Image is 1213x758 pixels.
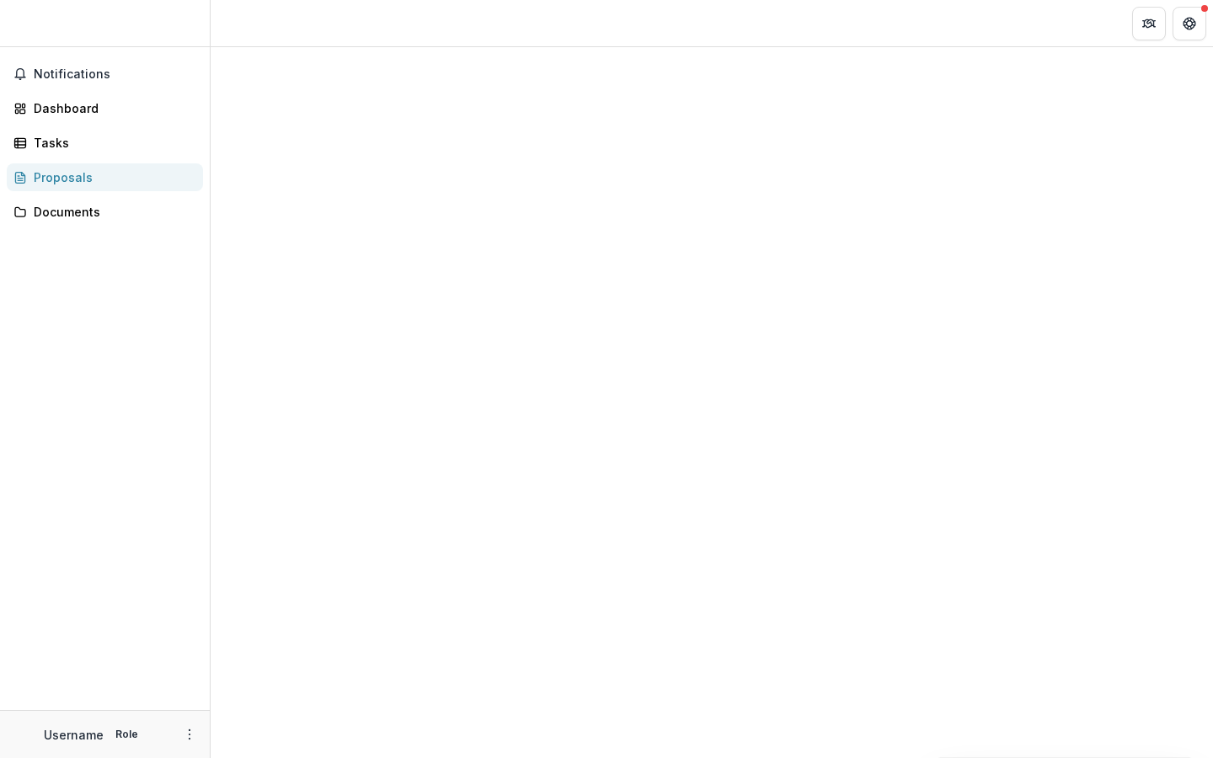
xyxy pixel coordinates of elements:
[34,168,190,186] div: Proposals
[1173,7,1206,40] button: Get Help
[7,94,203,122] a: Dashboard
[34,99,190,117] div: Dashboard
[7,61,203,88] button: Notifications
[7,129,203,157] a: Tasks
[44,726,104,744] p: Username
[110,727,143,742] p: Role
[34,203,190,221] div: Documents
[1132,7,1166,40] button: Partners
[7,198,203,226] a: Documents
[34,134,190,152] div: Tasks
[179,724,200,745] button: More
[7,163,203,191] a: Proposals
[34,67,196,82] span: Notifications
